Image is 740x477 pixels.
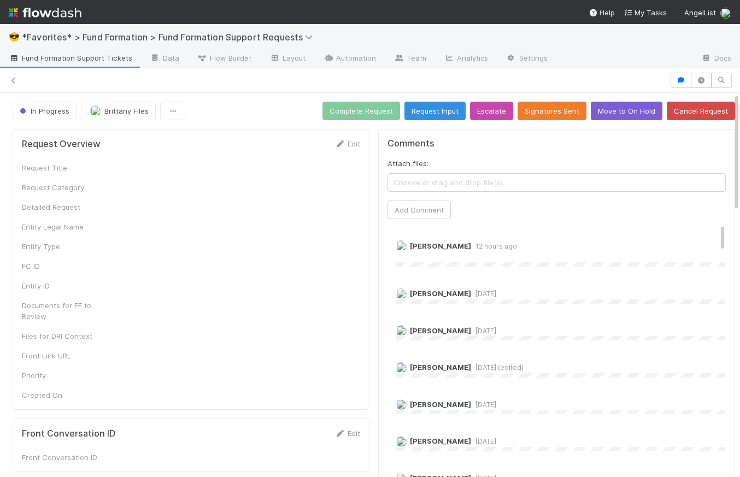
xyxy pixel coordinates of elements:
[387,158,428,169] label: Attach files:
[591,102,662,120] button: Move to On Hold
[684,8,716,17] span: AngelList
[387,138,726,149] h5: Comments
[9,3,81,22] img: logo-inverted-e16ddd16eac7371096b0.svg
[22,331,104,341] div: Files for DRI Context
[22,452,104,463] div: Front Conversation ID
[197,52,251,63] span: Flow Builder
[188,50,260,68] a: Flow Builder
[334,139,360,148] a: Edit
[410,400,471,409] span: [PERSON_NAME]
[104,107,149,115] span: Brittany Files
[22,350,104,361] div: Front Link URL
[22,32,318,43] span: *Favorites* > Fund Formation > Fund Formation Support Requests
[624,7,667,18] a: My Tasks
[410,242,471,250] span: [PERSON_NAME]
[81,102,156,120] button: Brittany Files
[22,139,100,150] h5: Request Overview
[314,50,385,68] a: Automation
[720,8,731,19] img: avatar_b467e446-68e1-4310-82a7-76c532dc3f4b.png
[9,52,132,63] span: Fund Formation Support Tickets
[9,32,20,42] span: 😎
[396,325,407,336] img: avatar_9d20afb4-344c-4512-8880-fee77f5fe71b.png
[22,162,104,173] div: Request Title
[388,174,725,191] span: Choose or drag and drop file(s)
[692,50,740,68] a: Docs
[396,399,407,410] img: avatar_9d20afb4-344c-4512-8880-fee77f5fe71b.png
[518,102,586,120] button: Signatures Sent
[471,242,517,250] span: 12 hours ago
[497,50,557,68] a: Settings
[410,363,471,372] span: [PERSON_NAME]
[22,370,104,381] div: Priority
[667,102,735,120] button: Cancel Request
[22,221,104,232] div: Entity Legal Name
[22,182,104,193] div: Request Category
[624,8,667,17] span: My Tasks
[410,326,471,335] span: [PERSON_NAME]
[22,300,104,322] div: Documents for FF to Review
[396,436,407,447] img: avatar_892eb56c-5b5a-46db-bf0b-2a9023d0e8f8.png
[404,102,466,120] button: Request Input
[141,50,188,68] a: Data
[410,289,471,298] span: [PERSON_NAME]
[22,241,104,252] div: Entity Type
[261,50,315,68] a: Layout
[334,429,360,438] a: Edit
[396,288,407,299] img: avatar_cc3a00d7-dd5c-4a2f-8d58-dd6545b20c0d.png
[17,107,69,115] span: In Progress
[410,437,471,445] span: [PERSON_NAME]
[471,290,496,298] span: [DATE]
[589,7,615,18] div: Help
[396,362,407,373] img: avatar_9d20afb4-344c-4512-8880-fee77f5fe71b.png
[22,390,104,401] div: Created On
[322,102,400,120] button: Complete Request
[22,202,104,213] div: Detailed Request
[435,50,497,68] a: Analytics
[471,327,496,335] span: [DATE]
[385,50,434,68] a: Team
[22,280,104,291] div: Entity ID
[471,363,524,372] span: [DATE] (edited)
[471,437,496,445] span: [DATE]
[470,102,513,120] button: Escalate
[471,401,496,409] span: [DATE]
[22,261,104,272] div: FC ID
[396,240,407,251] img: avatar_b467e446-68e1-4310-82a7-76c532dc3f4b.png
[387,201,451,219] button: Add Comment
[13,102,77,120] button: In Progress
[22,428,116,439] h5: Front Conversation ID
[90,105,101,116] img: avatar_15e23c35-4711-4c0d-85f4-3400723cad14.png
